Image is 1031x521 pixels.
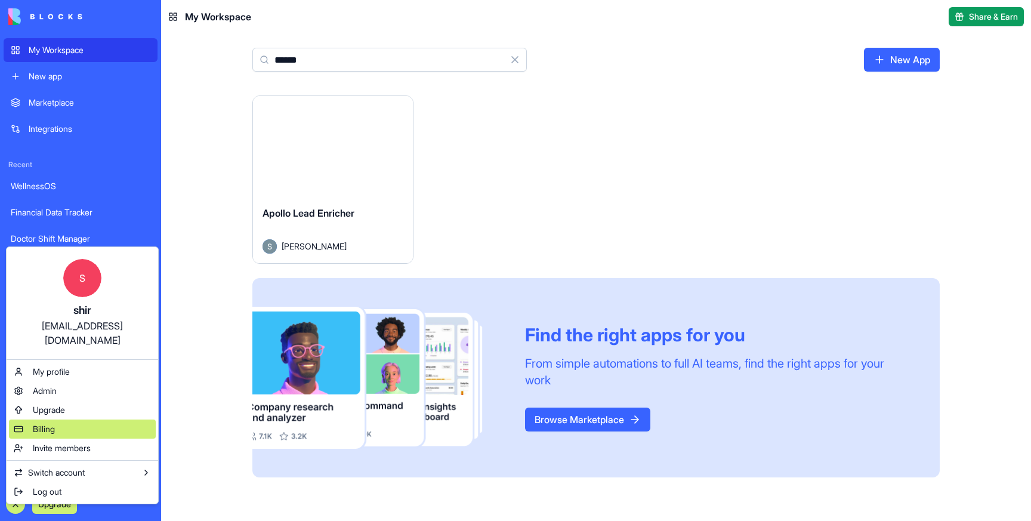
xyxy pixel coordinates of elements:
span: Billing [33,423,55,435]
span: Invite members [33,442,91,454]
div: Doctor Shift Manager [11,233,150,245]
a: Upgrade [9,400,156,420]
a: Admin [9,381,156,400]
div: Financial Data Tracker [11,206,150,218]
span: Recent [4,160,158,169]
div: WellnessOS [11,180,150,192]
span: S [63,259,101,297]
span: Upgrade [33,404,65,416]
a: Sshir[EMAIL_ADDRESS][DOMAIN_NAME] [9,249,156,357]
div: [EMAIL_ADDRESS][DOMAIN_NAME] [18,319,146,347]
a: Invite members [9,439,156,458]
a: Billing [9,420,156,439]
span: Switch account [28,467,85,479]
span: My profile [33,366,70,378]
span: Admin [33,385,57,397]
div: shir [18,302,146,319]
a: My profile [9,362,156,381]
span: Log out [33,486,61,498]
